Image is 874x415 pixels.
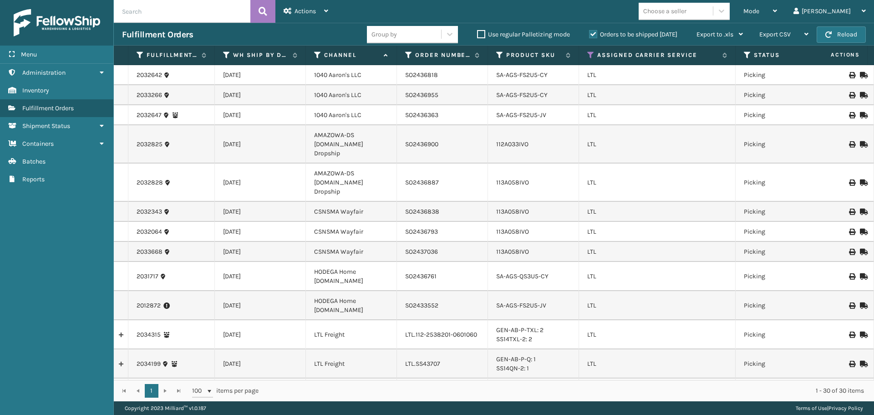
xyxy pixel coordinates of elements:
[215,242,306,262] td: [DATE]
[397,242,488,262] td: SO2437036
[496,364,529,372] a: SS14QN-2: 1
[306,164,397,202] td: AMAZOWA-DS [DOMAIN_NAME] Dropship
[496,179,529,186] a: 113A058IVO
[736,320,827,349] td: Picking
[579,320,736,349] td: LTL
[137,207,162,216] a: 2032343
[415,51,470,59] label: Order Number
[796,405,827,411] a: Terms of Use
[817,26,866,43] button: Reload
[215,65,306,85] td: [DATE]
[137,91,162,100] a: 2033266
[860,92,865,98] i: Mark as Shipped
[496,272,549,280] a: SA-AGS-QS3U5-CY
[397,222,488,242] td: SO2436793
[306,291,397,320] td: HODEGA Home [DOMAIN_NAME]
[860,361,865,367] i: Mark as Shipped
[860,179,865,186] i: Mark as Shipped
[860,112,865,118] i: Mark as Shipped
[397,125,488,164] td: SO2436900
[736,125,827,164] td: Picking
[22,87,49,94] span: Inventory
[736,164,827,202] td: Picking
[215,379,306,408] td: [DATE]
[215,262,306,291] td: [DATE]
[397,202,488,222] td: SO2436838
[849,179,854,186] i: Print BOL
[397,291,488,320] td: SO2433552
[849,209,854,215] i: Print BOL
[860,249,865,255] i: Mark as Shipped
[397,379,488,408] td: LTL.SS43683
[306,105,397,125] td: 1040 Aaron's LLC
[743,7,759,15] span: Mode
[736,65,827,85] td: Picking
[371,30,397,39] div: Group by
[137,178,163,187] a: 2032828
[860,72,865,78] i: Mark as Shipped
[137,71,162,80] a: 2032642
[579,291,736,320] td: LTL
[306,65,397,85] td: 1040 Aaron's LLC
[215,105,306,125] td: [DATE]
[233,51,288,59] label: WH Ship By Date
[579,262,736,291] td: LTL
[860,229,865,235] i: Mark as Shipped
[860,302,865,309] i: Mark as Shipped
[22,69,66,77] span: Administration
[137,301,161,310] a: 2012872
[22,158,46,165] span: Batches
[579,222,736,242] td: LTL
[736,222,827,242] td: Picking
[860,141,865,148] i: Mark as Shipped
[643,6,686,16] div: Choose a seller
[802,47,865,62] span: Actions
[306,222,397,242] td: CSNSMA Wayfair
[306,242,397,262] td: CSNSMA Wayfair
[754,51,809,59] label: Status
[137,247,163,256] a: 2033668
[192,384,259,398] span: items per page
[579,65,736,85] td: LTL
[137,227,162,236] a: 2032064
[215,320,306,349] td: [DATE]
[849,92,854,98] i: Print BOL
[22,122,70,130] span: Shipment Status
[21,51,37,58] span: Menu
[736,379,827,408] td: Picking
[736,105,827,125] td: Picking
[496,208,529,215] a: 113A058IVO
[145,384,158,398] a: 1
[579,164,736,202] td: LTL
[271,386,864,395] div: 1 - 30 of 30 items
[589,31,677,38] label: Orders to be shipped [DATE]
[579,379,736,408] td: LTL
[215,85,306,105] td: [DATE]
[496,355,536,363] a: GEN-AB-P-Q: 1
[295,7,316,15] span: Actions
[496,228,529,236] a: 113A058IVO
[306,202,397,222] td: CSNSMA Wayfair
[496,91,548,99] a: SA-AGS-FS2U5-CY
[397,320,488,349] td: LTL.112-2538201-0601060
[506,51,561,59] label: Product SKU
[306,262,397,291] td: HODEGA Home [DOMAIN_NAME]
[860,209,865,215] i: Mark as Shipped
[397,164,488,202] td: SO2436887
[496,71,548,79] a: SA-AGS-FS2U5-CY
[147,51,197,59] label: Fulfillment Order Id
[860,332,865,338] i: Mark as Shipped
[397,65,488,85] td: SO2436818
[496,335,532,343] a: SS14TXL-2: 2
[496,302,546,309] a: SA-AGS-FS2U5-JV
[849,141,854,148] i: Print BOL
[579,125,736,164] td: LTL
[22,140,54,148] span: Containers
[496,140,528,148] a: 112A033IVO
[324,51,379,59] label: Channel
[14,9,100,36] img: logo
[397,85,488,105] td: SO2436955
[215,202,306,222] td: [DATE]
[849,249,854,255] i: Print BOL
[736,262,827,291] td: Picking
